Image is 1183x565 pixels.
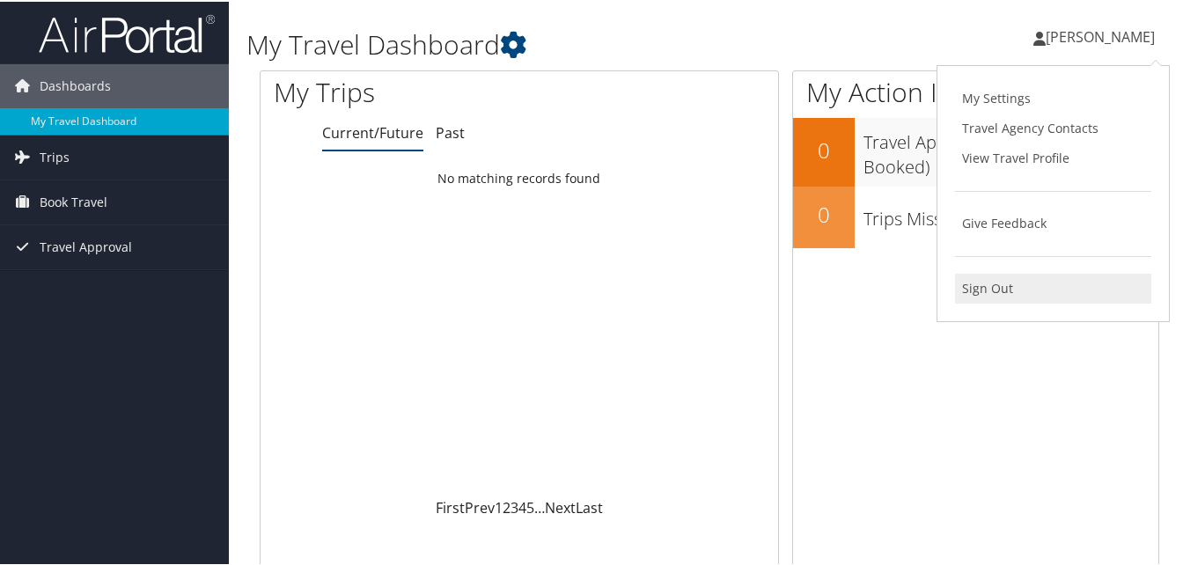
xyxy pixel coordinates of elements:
span: Dashboards [40,62,111,106]
span: Book Travel [40,179,107,223]
a: 4 [518,496,526,516]
span: [PERSON_NAME] [1046,26,1155,45]
h2: 0 [793,198,855,228]
h3: Trips Missing Hotels [863,196,1158,230]
a: Current/Future [322,121,423,141]
td: No matching records found [261,161,778,193]
a: Travel Agency Contacts [955,112,1151,142]
a: 0Trips Missing Hotels [793,185,1158,246]
a: View Travel Profile [955,142,1151,172]
span: Travel Approval [40,224,132,268]
h1: My Trips [274,72,549,109]
a: Give Feedback [955,207,1151,237]
a: Next [545,496,576,516]
a: 2 [503,496,511,516]
h1: My Travel Dashboard [246,25,863,62]
a: Sign Out [955,272,1151,302]
a: 5 [526,496,534,516]
a: 0Travel Approvals Pending (Advisor Booked) [793,116,1158,184]
a: [PERSON_NAME] [1033,9,1172,62]
h3: Travel Approvals Pending (Advisor Booked) [863,120,1158,178]
a: My Settings [955,82,1151,112]
img: airportal-logo.png [39,11,215,53]
h1: My Action Items [793,72,1158,109]
span: … [534,496,545,516]
a: Prev [465,496,495,516]
a: Last [576,496,603,516]
a: 3 [511,496,518,516]
a: First [436,496,465,516]
h2: 0 [793,134,855,164]
a: Past [436,121,465,141]
a: 1 [495,496,503,516]
span: Trips [40,134,70,178]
